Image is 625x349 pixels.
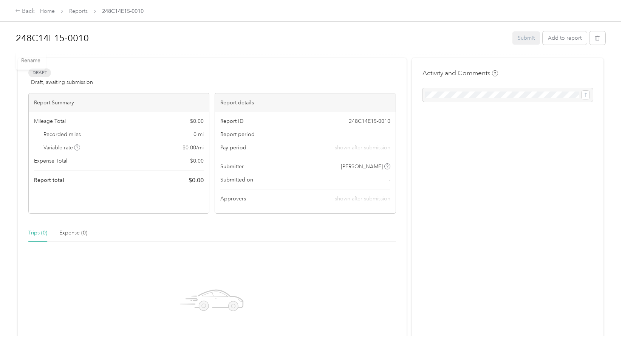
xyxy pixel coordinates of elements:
[69,8,88,14] a: Reports
[190,117,204,125] span: $ 0.00
[40,8,55,14] a: Home
[220,117,244,125] span: Report ID
[543,31,587,45] button: Add to report
[16,29,507,47] h1: 248C14E15-0010
[28,229,47,237] div: Trips (0)
[220,195,246,203] span: Approvers
[349,117,390,125] span: 248C14E15-0010
[335,144,390,152] span: shown after submission
[335,195,390,202] span: shown after submission
[220,130,255,138] span: Report period
[15,7,35,16] div: Back
[34,117,66,125] span: Mileage Total
[193,130,204,138] span: 0 mi
[215,93,395,112] div: Report details
[220,163,244,171] span: Submitter
[102,7,144,15] span: 248C14E15-0010
[43,130,81,138] span: Recorded miles
[43,144,80,152] span: Variable rate
[583,307,625,349] iframe: Everlance-gr Chat Button Frame
[341,163,383,171] span: [PERSON_NAME]
[183,144,204,152] span: $ 0.00 / mi
[16,51,46,70] div: Rename
[28,68,51,77] span: Draft
[389,176,390,184] span: -
[34,157,67,165] span: Expense Total
[29,93,209,112] div: Report Summary
[34,176,64,184] span: Report total
[190,157,204,165] span: $ 0.00
[31,78,93,86] span: Draft, awaiting submission
[220,144,246,152] span: Pay period
[422,68,498,78] h4: Activity and Comments
[59,229,87,237] div: Expense (0)
[220,176,253,184] span: Submitted on
[189,176,204,185] span: $ 0.00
